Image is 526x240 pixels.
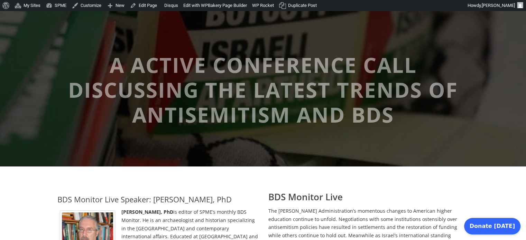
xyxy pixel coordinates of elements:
[268,191,343,203] span: BDS Monitor Live
[68,51,458,129] span: A ACTIVE CONFERENCE CALL DISCUSSING THE LATEST TRENDS OF ANTISEMITISM AND BDS
[121,209,173,215] strong: [PERSON_NAME], PhD
[57,194,232,204] span: BDS Monitor Live Speaker: [PERSON_NAME], PhD
[482,3,515,8] span: [PERSON_NAME]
